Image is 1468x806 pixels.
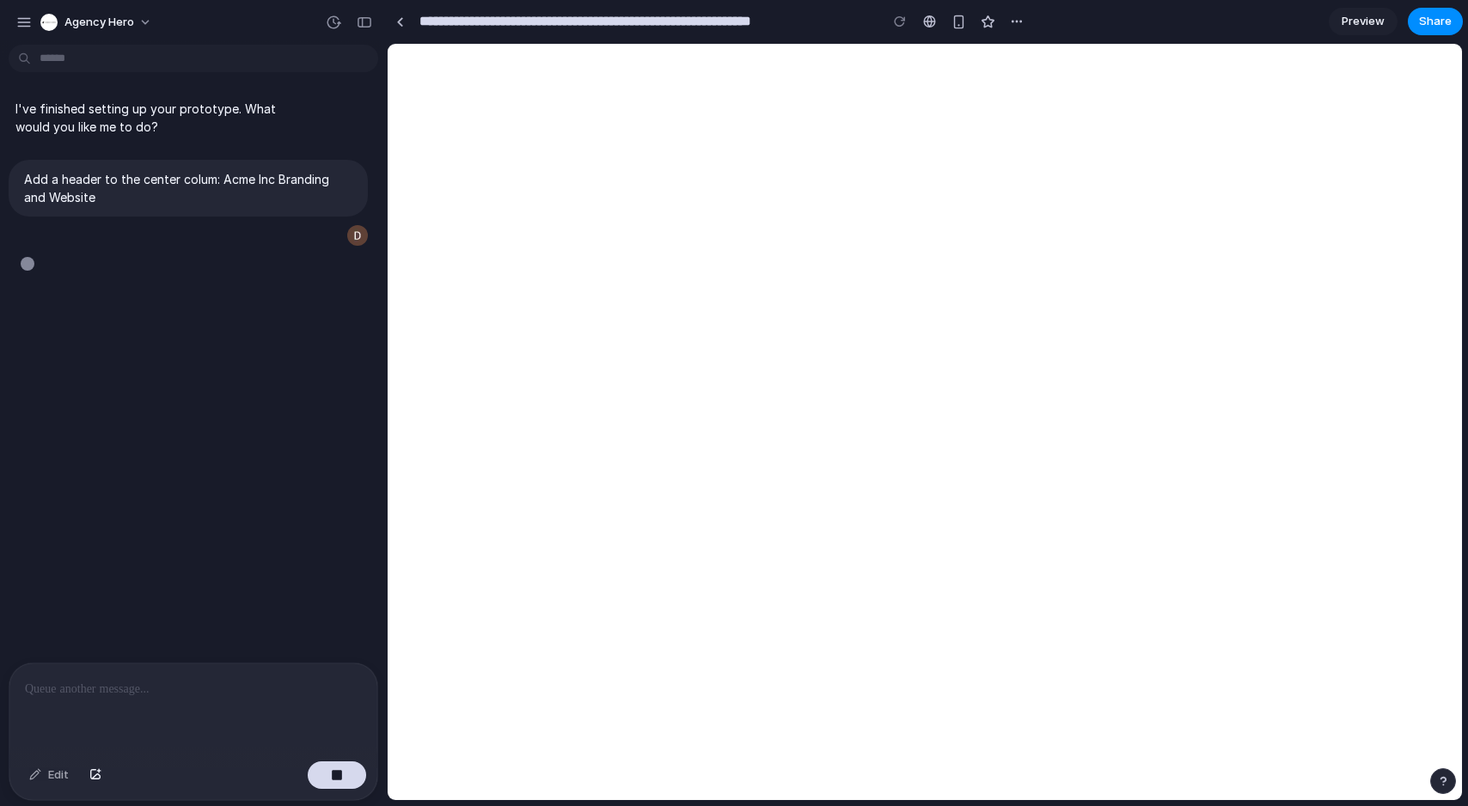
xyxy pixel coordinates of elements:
a: Preview [1329,8,1398,35]
span: Preview [1342,13,1385,30]
p: I've finished setting up your prototype. What would you like me to do? [15,100,303,136]
button: Agency Hero [34,9,161,36]
p: Add a header to the center colum: Acme Inc Branding and Website [24,170,352,206]
span: Share [1419,13,1452,30]
button: Share [1408,8,1463,35]
span: Agency Hero [64,14,134,31]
